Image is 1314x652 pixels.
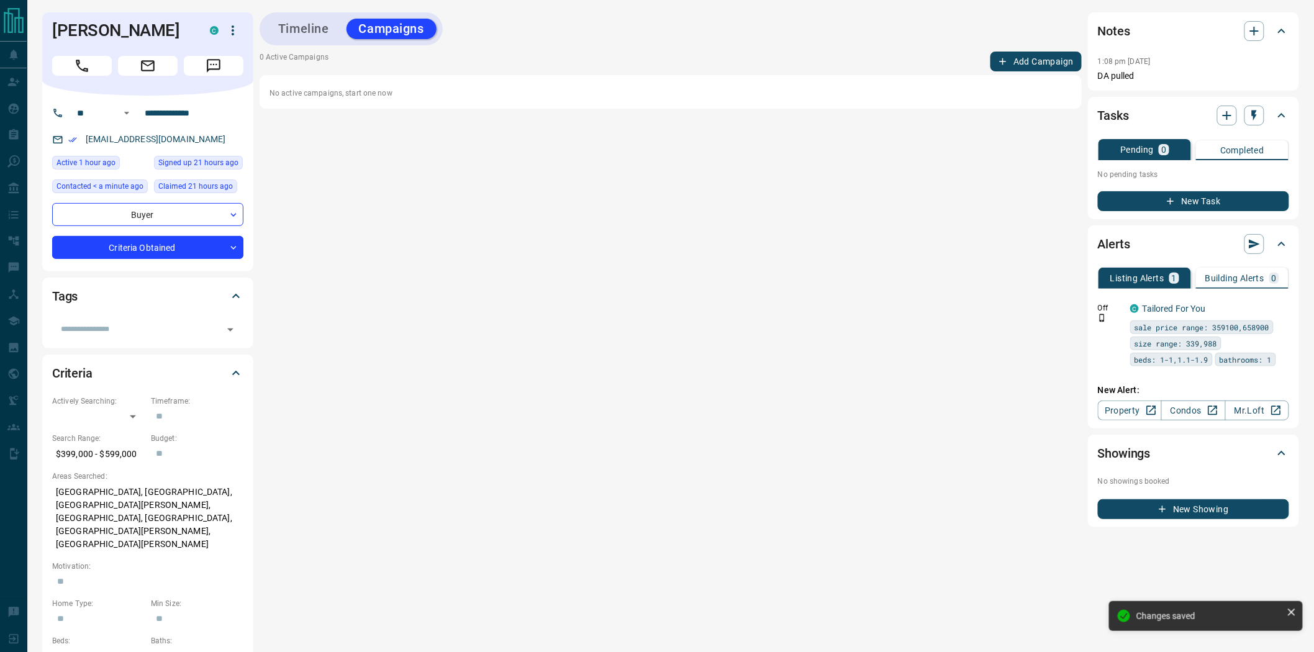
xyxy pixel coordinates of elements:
[1225,401,1289,420] a: Mr.Loft
[52,561,243,572] p: Motivation:
[68,135,77,144] svg: Email Verified
[158,156,238,169] span: Signed up 21 hours ago
[1135,321,1269,333] span: sale price range: 359100,658900
[86,134,226,144] a: [EMAIL_ADDRESS][DOMAIN_NAME]
[222,321,239,338] button: Open
[52,281,243,311] div: Tags
[1143,304,1206,314] a: Tailored For You
[1098,57,1151,66] p: 1:08 pm [DATE]
[1172,274,1177,283] p: 1
[1098,106,1129,125] h2: Tasks
[57,156,116,169] span: Active 1 hour ago
[1098,314,1107,322] svg: Push Notification Only
[1161,145,1166,154] p: 0
[210,26,219,35] div: condos.ca
[1161,401,1225,420] a: Condos
[154,179,243,197] div: Sun Oct 12 2025
[52,471,243,482] p: Areas Searched:
[1272,274,1277,283] p: 0
[1098,302,1123,314] p: Off
[270,88,1072,99] p: No active campaigns, start one now
[52,396,145,407] p: Actively Searching:
[52,286,78,306] h2: Tags
[1135,337,1217,350] span: size range: 339,988
[1110,274,1164,283] p: Listing Alerts
[1205,274,1264,283] p: Building Alerts
[52,20,191,40] h1: [PERSON_NAME]
[52,363,93,383] h2: Criteria
[52,598,145,609] p: Home Type:
[1220,146,1264,155] p: Completed
[1098,384,1289,397] p: New Alert:
[1098,165,1289,184] p: No pending tasks
[1098,229,1289,259] div: Alerts
[260,52,328,71] p: 0 Active Campaigns
[1098,476,1289,487] p: No showings booked
[1136,611,1282,621] div: Changes saved
[57,180,143,192] span: Contacted < a minute ago
[158,180,233,192] span: Claimed 21 hours ago
[1098,401,1162,420] a: Property
[52,179,148,197] div: Mon Oct 13 2025
[52,156,148,173] div: Mon Oct 13 2025
[1098,70,1289,83] p: DA pulled
[151,635,243,646] p: Baths:
[1098,499,1289,519] button: New Showing
[1098,443,1151,463] h2: Showings
[1098,438,1289,468] div: Showings
[1098,101,1289,130] div: Tasks
[1135,353,1208,366] span: beds: 1-1,1.1-1.9
[52,56,112,76] span: Call
[52,482,243,555] p: [GEOGRAPHIC_DATA], [GEOGRAPHIC_DATA], [GEOGRAPHIC_DATA][PERSON_NAME], [GEOGRAPHIC_DATA], [GEOGRAP...
[266,19,342,39] button: Timeline
[118,56,178,76] span: Email
[1098,234,1130,254] h2: Alerts
[151,598,243,609] p: Min Size:
[52,433,145,444] p: Search Range:
[1098,21,1130,41] h2: Notes
[1130,304,1139,313] div: condos.ca
[154,156,243,173] div: Sun Oct 12 2025
[151,433,243,444] p: Budget:
[52,236,243,259] div: Criteria Obtained
[990,52,1082,71] button: Add Campaign
[52,635,145,646] p: Beds:
[52,444,145,464] p: $399,000 - $599,000
[119,106,134,120] button: Open
[151,396,243,407] p: Timeframe:
[1220,353,1272,366] span: bathrooms: 1
[52,358,243,388] div: Criteria
[347,19,437,39] button: Campaigns
[184,56,243,76] span: Message
[52,203,243,226] div: Buyer
[1098,16,1289,46] div: Notes
[1120,145,1154,154] p: Pending
[1098,191,1289,211] button: New Task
